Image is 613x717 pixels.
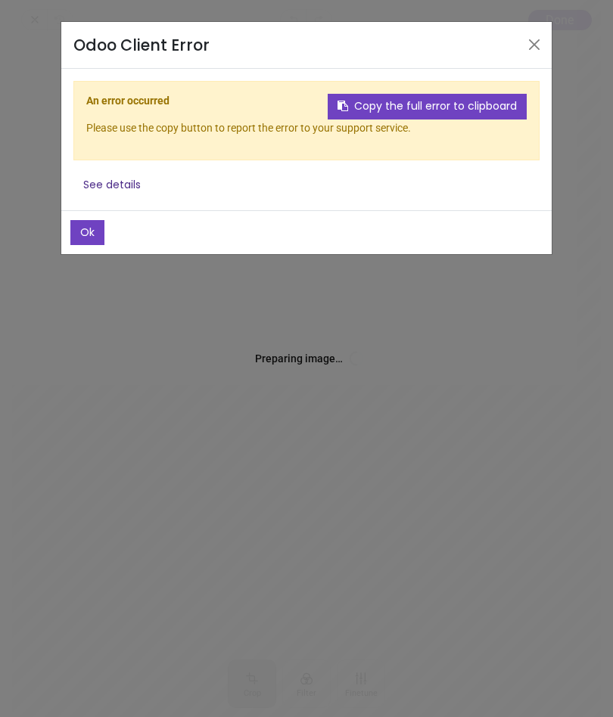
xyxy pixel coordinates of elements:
[70,220,104,246] button: Ok
[86,95,170,107] b: An error occurred
[328,94,527,119] button: Copy the full error to clipboard
[523,33,546,56] button: Close
[86,121,527,136] p: Please use the copy button to report the error to your support service.
[73,34,210,56] h4: Odoo Client Error
[73,172,151,198] button: See details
